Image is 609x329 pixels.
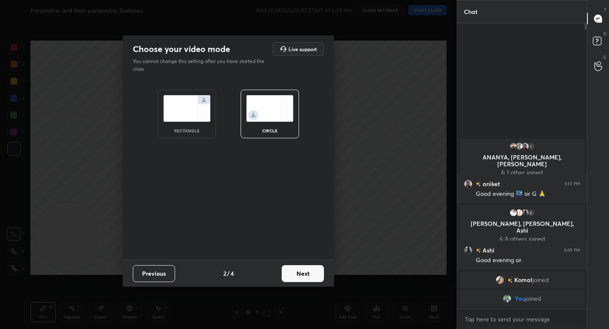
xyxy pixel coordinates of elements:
div: 1 [527,142,535,151]
div: 6:05 PM [564,248,580,253]
div: Good evening sir [476,256,580,265]
img: d927ead1100745ec8176353656eda1f8.jpg [521,142,529,151]
h4: 4 [230,269,234,278]
div: Good evening 🌃 sir G 🙏 [476,190,580,198]
h2: Choose your video mode [133,44,230,55]
span: joined [532,277,549,283]
div: circle [253,129,287,133]
img: default.png [515,142,524,151]
div: 8 [527,208,535,217]
span: Komal [514,277,532,283]
img: d927ead1100745ec8176353656eda1f8.jpg [464,180,472,188]
p: D [604,30,606,37]
img: no-rating-badge.077c3623.svg [507,278,513,283]
h6: Ashi [481,246,494,255]
h6: aniket [481,179,500,188]
div: 5:57 PM [565,181,580,186]
p: G [603,54,606,60]
img: 3 [521,208,529,217]
img: 3 [464,246,472,255]
span: You [515,295,525,302]
p: Chat [457,0,484,23]
h4: 2 [223,269,226,278]
h4: / [227,269,230,278]
h5: Live support [288,47,317,52]
p: ANANYA, [PERSON_NAME], [PERSON_NAME] [464,154,580,167]
p: You cannot change this setting after you have started the class [133,58,270,73]
img: circleScreenIcon.acc0effb.svg [246,95,294,122]
button: Next [282,265,324,282]
img: d08d8ff8258545f9822ac8fffd9437ff.jpg [503,294,511,303]
img: 24e00ce32c3b41ba83af527e0f646c41.jpg [509,142,518,151]
button: Previous [133,265,175,282]
img: no-rating-badge.077c3623.svg [476,248,481,253]
img: c0ed50b51c10448ead8b7ba1e1bdb2fd.jpg [515,208,524,217]
img: normalScreenIcon.ae25ed63.svg [163,95,211,122]
p: T [604,7,606,13]
img: 3 [509,208,518,217]
img: no-rating-badge.077c3623.svg [476,182,481,186]
p: & 8 others joined [464,236,580,242]
p: [PERSON_NAME], [PERSON_NAME], Ashi [464,220,580,234]
img: 3 [496,276,504,284]
p: & 1 other joined [464,169,580,176]
span: joined [525,295,541,302]
div: rectangle [170,129,204,133]
div: grid [457,137,587,309]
